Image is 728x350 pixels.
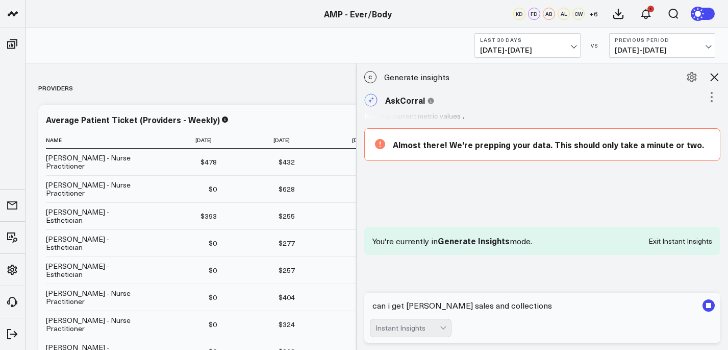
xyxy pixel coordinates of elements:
div: $324 [279,319,295,330]
div: AL [558,8,570,20]
td: [PERSON_NAME] - Esthetician [46,202,148,229]
div: Reading current metric values [364,112,471,120]
div: FD [528,8,540,20]
b: Last 30 Days [480,37,575,43]
div: Average Patient Ticket (Providers - Weekly) [46,114,220,125]
th: Name [46,132,148,149]
div: KD [513,8,525,20]
td: [PERSON_NAME] - Nurse Practitioner [46,175,148,202]
div: $0 [209,265,217,275]
div: $478 [200,157,217,167]
span: + 6 [589,10,598,17]
b: Previous Period [615,37,710,43]
td: [PERSON_NAME] - Esthetician [46,229,148,256]
th: [DATE] [304,132,382,149]
span: AskCorral [385,95,425,106]
div: $0 [209,292,217,302]
div: $393 [200,211,217,221]
button: Last 30 Days[DATE]-[DATE] [474,33,581,58]
div: 1 [647,6,654,12]
button: Exit Instant Insights [648,238,712,245]
span: C [364,71,376,83]
div: $404 [279,292,295,302]
th: [DATE] [226,132,304,149]
a: AMP - Ever/Body [324,8,392,19]
div: VS [586,42,604,49]
div: $257 [279,265,295,275]
span: [DATE] - [DATE] [480,46,575,54]
div: $0 [209,184,217,194]
p: You're currently in mode. [372,235,532,247]
div: Providers [38,76,73,100]
div: Almost there! We're prepping your data. This should only take a minute or two. [393,139,710,150]
div: $255 [279,211,295,221]
td: [PERSON_NAME] - Nurse Practitioner [46,149,148,175]
td: [PERSON_NAME] - Esthetician [46,256,148,284]
button: +6 [587,8,599,20]
th: [DATE] [148,132,226,149]
span: [DATE] - [DATE] [615,46,710,54]
textarea: can i get [PERSON_NAME] sales and collection [370,296,698,315]
div: CW [572,8,585,20]
td: [PERSON_NAME] - Nurse Practitioner [46,284,148,311]
div: $0 [209,238,217,248]
div: $0 [209,319,217,330]
div: AB [543,8,555,20]
div: $432 [279,157,295,167]
td: [PERSON_NAME] - Nurse Practitioner [46,311,148,338]
div: $628 [279,184,295,194]
div: $277 [279,238,295,248]
span: Generate Insights [438,235,510,246]
button: Previous Period[DATE]-[DATE] [609,33,715,58]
